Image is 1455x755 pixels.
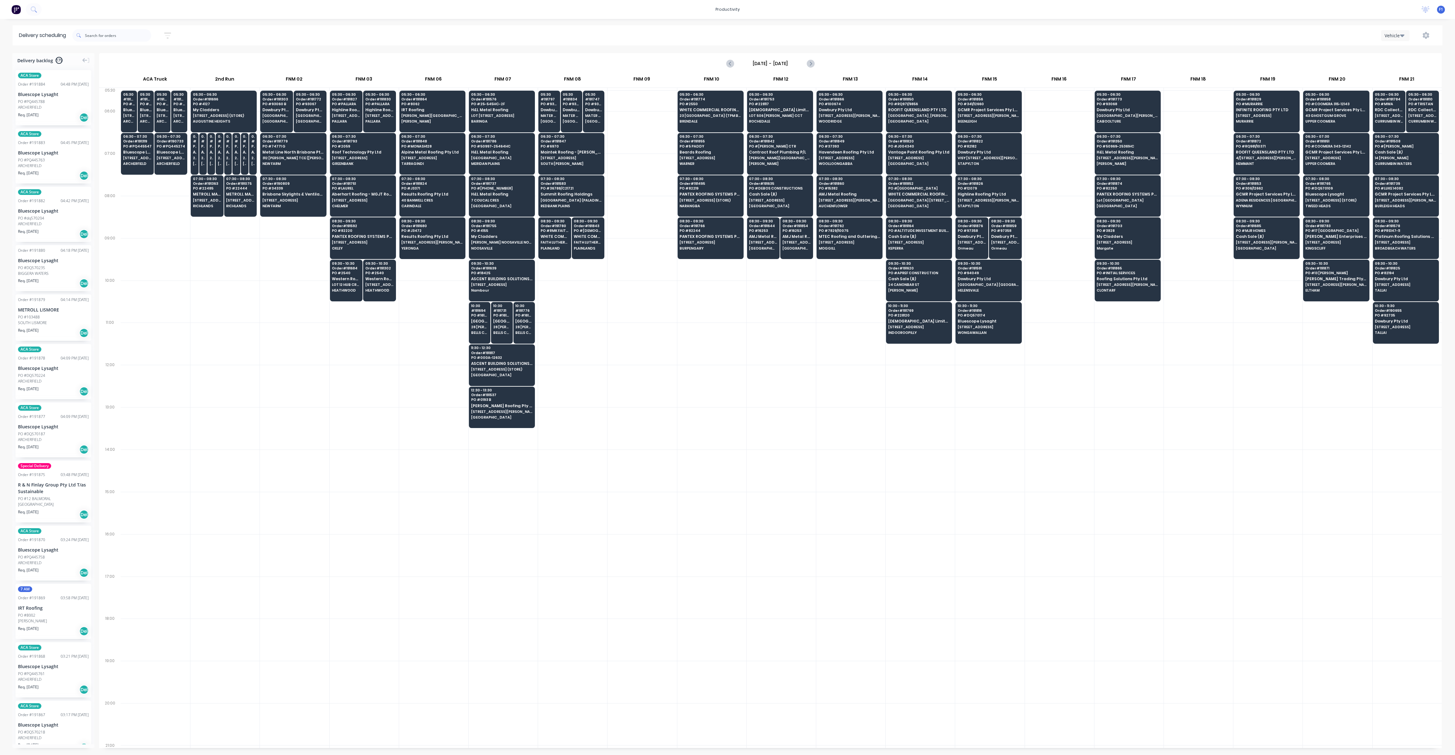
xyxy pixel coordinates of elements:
[262,102,291,106] span: PO # 93060 B
[958,97,1019,101] span: Order # 191856
[262,119,291,123] span: [GEOGRAPHIC_DATA]
[819,135,880,138] span: 06:30 - 07:30
[585,119,602,123] span: [GEOGRAPHIC_DATA]
[260,74,329,88] div: FNM 02
[888,114,949,118] span: [GEOGRAPHIC_DATA], [PERSON_NAME]
[1097,114,1158,118] span: [GEOGRAPHIC_DATA][PERSON_NAME]
[243,139,246,143] span: # 191598
[1097,108,1158,112] span: Dowbury Pty Ltd
[173,119,185,123] span: ARCHERFIELD
[955,74,1024,88] div: FNM 15
[235,150,238,154] span: Apollo Home Improvement (QLD) Pty Ltd
[471,139,532,143] span: Order # 191786
[332,114,360,118] span: [STREET_ADDRESS][PERSON_NAME]
[1236,102,1297,106] span: PO # MURARRIE
[819,93,880,96] span: 05:30 - 06:30
[471,144,532,148] span: PO # 50997-25464HC
[218,135,221,138] span: 06:30
[18,82,45,87] div: Order # 191884
[193,119,254,123] span: AUGUSTINE HEIGHTS
[201,135,205,138] span: 06:30
[471,102,532,106] span: PO # 25-545HC-2F
[819,144,880,148] span: PO # 37393
[193,156,196,160] span: 29 CORYMBIA PL (STORE)
[1236,119,1297,123] span: MURARRIE
[157,135,185,138] span: 06:30 - 07:30
[1233,74,1302,88] div: FNM 19
[193,108,254,112] span: My Cladders
[123,102,135,106] span: PO # DQ570071
[958,114,1019,118] span: [STREET_ADDRESS][PERSON_NAME] (WOOLWORTHS LOADING BAY)
[18,91,89,98] div: Bluescope Lysaght
[1408,97,1437,101] span: Order # 191810
[888,108,949,112] span: ROOFIT QUEENSLAND PTY LTD
[1375,102,1403,106] span: PO # MWA
[296,114,324,118] span: [GEOGRAPHIC_DATA] (GATE 3 UHF 12) [GEOGRAPHIC_DATA]
[235,156,238,160] span: 29 CORYMBIA PL (STORE)
[471,156,532,160] span: [GEOGRAPHIC_DATA]
[157,144,185,148] span: PO # PQ445274
[680,93,741,96] span: 05:30 - 06:30
[1375,139,1436,143] span: Order # 191508
[401,150,463,154] span: Alpine Metal Roofing Pty Ltd
[888,119,949,123] span: [GEOGRAPHIC_DATA]
[193,135,196,138] span: 06:30
[210,150,213,154] span: Apollo Home Improvement (QLD) Pty Ltd
[1375,108,1403,112] span: RDC Collective Pty Ltd T/AS [PERSON_NAME] Metal Roofing
[13,25,72,45] div: Delivery scheduling
[218,144,221,148] span: PO # 20684
[251,139,255,143] span: # 190960
[140,102,152,106] span: PO # DQ570115
[1097,144,1158,148] span: PO # 50969-25361HC
[193,97,254,101] span: Order # 191696
[1097,135,1158,138] span: 06:30 - 07:30
[680,114,741,118] span: 23 [GEOGRAPHIC_DATA] (TPM BUILDERS SITE)
[819,150,880,154] span: Havendeen Roofing Pty Ltd
[140,93,152,96] span: 05:30
[749,144,810,148] span: PO # [PERSON_NAME] CTR
[218,139,221,143] span: # 191838
[749,97,810,101] span: Order # 191753
[173,97,185,101] span: # 191017
[749,119,810,123] span: ROCHEDALE
[226,150,230,154] span: Apollo Home Improvement (QLD) Pty Ltd
[11,5,21,14] img: Factory
[680,150,741,154] span: Beards Roofing
[712,5,743,14] div: productivity
[157,150,185,154] span: Bluescope Lysaght
[585,97,602,101] span: # 191747
[332,135,393,138] span: 06:30 - 07:30
[251,156,255,160] span: 29 CORYMBIA PL (STORE)
[958,93,1019,96] span: 05:30 - 06:30
[226,144,230,148] span: PO # 20599
[1305,114,1367,118] span: 43 GHOSTGUM GROVE
[193,150,196,154] span: Apollo Home Improvement (QLD) Pty Ltd
[262,139,324,143] span: Order # 191779
[1439,7,1443,12] span: F1
[332,150,393,154] span: Roof Technology Pty Ltd
[262,156,324,160] span: 312 [PERSON_NAME] TCE ([PERSON_NAME] SITE)
[210,156,213,160] span: 29 CORYMBIA PL (STORE)
[157,119,168,123] span: ARCHERFIELD
[157,97,168,101] span: # 191338
[157,156,185,160] span: [STREET_ADDRESS]
[262,114,291,118] span: [GEOGRAPHIC_DATA] (GATE 3 UHF 12) [GEOGRAPHIC_DATA]
[1094,74,1163,88] div: FNM 17
[749,114,810,118] span: LOT 506 [PERSON_NAME] CCT
[958,102,1019,106] span: PO # 341/12660
[819,108,880,112] span: Dowbury Pty Ltd
[680,97,741,101] span: Order # 191774
[365,97,394,101] span: Order # 191830
[819,102,880,106] span: PO # 100674
[585,93,602,96] span: 05:30
[262,144,324,148] span: PO # 74771 G
[401,97,463,101] span: Order # 191864
[365,93,394,96] span: 05:30 - 06:30
[123,119,135,123] span: ARCHERFIELD
[365,119,394,123] span: PALLARA
[1381,30,1410,41] button: Vehicle
[193,144,196,148] span: PO # 20508
[1097,97,1158,101] span: Order # 191773
[1097,150,1158,154] span: H&L Metal Roofing
[1236,139,1297,143] span: Order # 191872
